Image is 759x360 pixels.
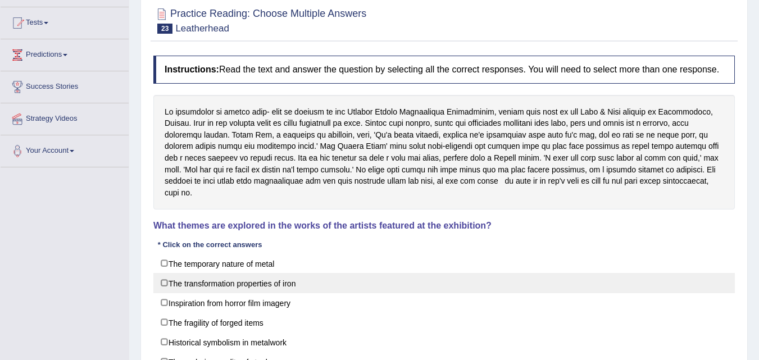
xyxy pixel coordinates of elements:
div: Lo ipsumdolor si ametco adip- elit se doeiusm te inc Utlabor Etdolo Magnaaliqua Enimadminim, veni... [153,95,735,210]
h4: Read the text and answer the question by selecting all the correct responses. You will need to se... [153,56,735,84]
b: Instructions: [165,65,219,74]
a: Strategy Videos [1,103,129,131]
label: The fragility of forged items [153,312,735,332]
a: Success Stories [1,71,129,99]
a: Your Account [1,135,129,163]
h4: What themes are explored in the works of the artists featured at the exhibition? [153,221,735,231]
h2: Practice Reading: Choose Multiple Answers [153,6,366,34]
label: The temporary nature of metal [153,253,735,274]
small: Leatherhead [175,23,229,34]
div: * Click on the correct answers [153,239,266,250]
label: Historical symbolism in metalwork [153,332,735,352]
label: The transformation properties of iron [153,273,735,293]
label: Inspiration from horror film imagery [153,293,735,313]
a: Predictions [1,39,129,67]
a: Tests [1,7,129,35]
span: 23 [157,24,172,34]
